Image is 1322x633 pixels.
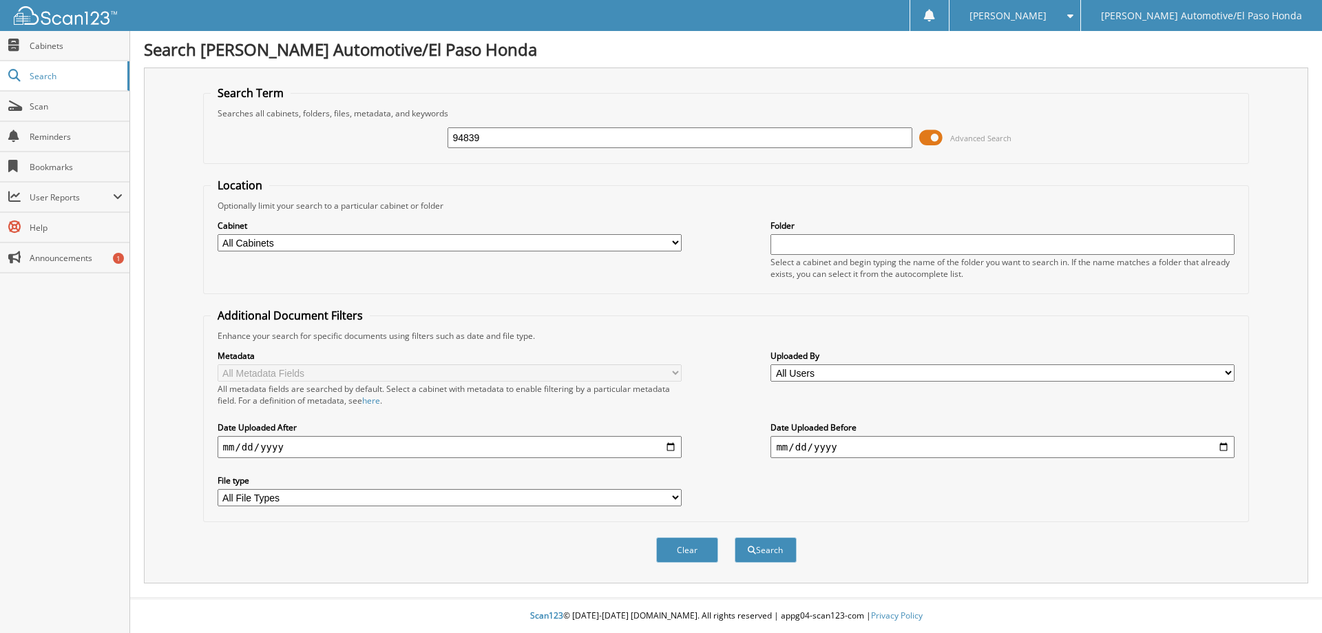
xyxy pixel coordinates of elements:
[211,107,1242,119] div: Searches all cabinets, folders, files, metadata, and keywords
[950,133,1011,143] span: Advanced Search
[770,422,1235,433] label: Date Uploaded Before
[969,12,1047,20] span: [PERSON_NAME]
[113,253,124,264] div: 1
[211,308,370,323] legend: Additional Document Filters
[656,537,718,563] button: Clear
[770,256,1235,280] div: Select a cabinet and begin typing the name of the folder you want to search in. If the name match...
[1101,12,1302,20] span: [PERSON_NAME] Automotive/El Paso Honda
[30,131,123,143] span: Reminders
[735,537,797,563] button: Search
[218,436,682,458] input: start
[30,252,123,264] span: Announcements
[14,6,117,25] img: scan123-logo-white.svg
[218,383,682,406] div: All metadata fields are searched by default. Select a cabinet with metadata to enable filtering b...
[211,200,1242,211] div: Optionally limit your search to a particular cabinet or folder
[211,85,291,101] legend: Search Term
[211,330,1242,342] div: Enhance your search for specific documents using filters such as date and file type.
[1253,567,1322,633] iframe: Chat Widget
[30,161,123,173] span: Bookmarks
[144,38,1308,61] h1: Search [PERSON_NAME] Automotive/El Paso Honda
[871,610,923,621] a: Privacy Policy
[770,220,1235,231] label: Folder
[130,599,1322,633] div: © [DATE]-[DATE] [DOMAIN_NAME]. All rights reserved | appg04-scan123-com |
[530,610,563,621] span: Scan123
[30,222,123,234] span: Help
[30,101,123,112] span: Scan
[30,70,120,82] span: Search
[362,395,380,406] a: here
[218,350,682,362] label: Metadata
[218,220,682,231] label: Cabinet
[770,350,1235,362] label: Uploaded By
[30,191,113,203] span: User Reports
[211,178,269,193] legend: Location
[218,475,682,486] label: File type
[30,40,123,52] span: Cabinets
[770,436,1235,458] input: end
[218,422,682,433] label: Date Uploaded After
